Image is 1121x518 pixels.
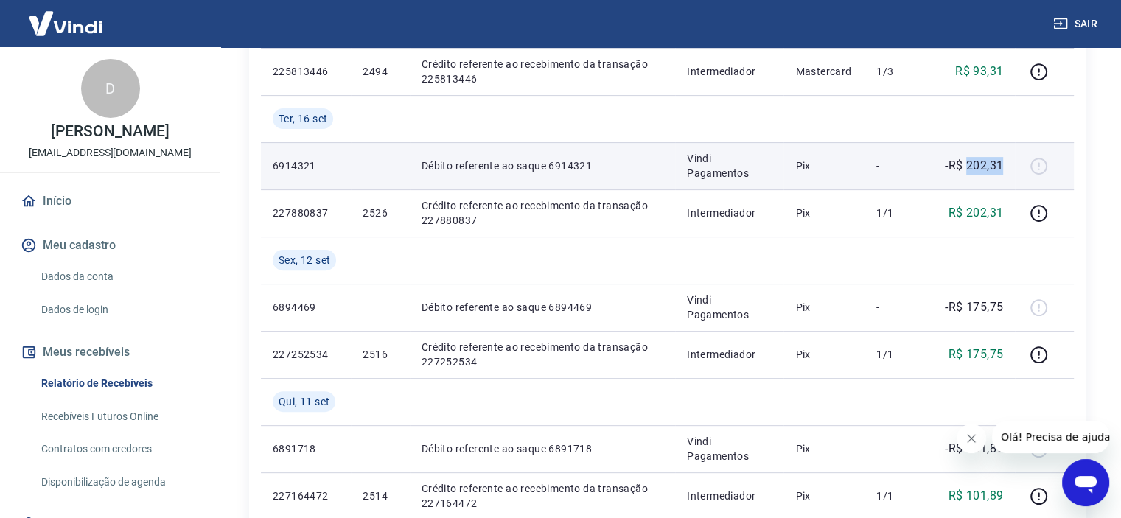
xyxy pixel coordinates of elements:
[422,441,663,456] p: Débito referente ao saque 6891718
[687,151,772,181] p: Vindi Pagamentos
[273,347,339,362] p: 227252534
[29,145,192,161] p: [EMAIL_ADDRESS][DOMAIN_NAME]
[795,158,853,173] p: Pix
[35,467,203,497] a: Disponibilização de agenda
[279,111,327,126] span: Ter, 16 set
[945,440,1003,458] p: -R$ 101,89
[957,424,986,453] iframe: Fechar mensagem
[18,336,203,368] button: Meus recebíveis
[273,158,339,173] p: 6914321
[955,63,1003,80] p: R$ 93,31
[35,434,203,464] a: Contratos com credores
[949,487,1004,505] p: R$ 101,89
[687,489,772,503] p: Intermediador
[876,206,920,220] p: 1/1
[949,346,1004,363] p: R$ 175,75
[687,293,772,322] p: Vindi Pagamentos
[795,300,853,315] p: Pix
[422,57,663,86] p: Crédito referente ao recebimento da transação 225813446
[273,64,339,79] p: 225813446
[18,185,203,217] a: Início
[363,64,397,79] p: 2494
[1062,459,1109,506] iframe: Botão para abrir a janela de mensagens
[363,347,397,362] p: 2516
[18,1,114,46] img: Vindi
[795,441,853,456] p: Pix
[279,394,329,409] span: Qui, 11 set
[35,262,203,292] a: Dados da conta
[273,300,339,315] p: 6894469
[876,300,920,315] p: -
[876,158,920,173] p: -
[422,198,663,228] p: Crédito referente ao recebimento da transação 227880837
[51,124,169,139] p: [PERSON_NAME]
[795,64,853,79] p: Mastercard
[273,206,339,220] p: 227880837
[279,253,330,267] span: Sex, 12 set
[949,204,1004,222] p: R$ 202,31
[35,368,203,399] a: Relatório de Recebíveis
[876,489,920,503] p: 1/1
[422,158,663,173] p: Débito referente ao saque 6914321
[1050,10,1103,38] button: Sair
[795,206,853,220] p: Pix
[81,59,140,118] div: D
[35,402,203,432] a: Recebíveis Futuros Online
[687,434,772,463] p: Vindi Pagamentos
[876,347,920,362] p: 1/1
[363,489,397,503] p: 2514
[422,481,663,511] p: Crédito referente ao recebimento da transação 227164472
[945,298,1003,316] p: -R$ 175,75
[422,300,663,315] p: Débito referente ao saque 6894469
[363,206,397,220] p: 2526
[687,206,772,220] p: Intermediador
[273,441,339,456] p: 6891718
[945,157,1003,175] p: -R$ 202,31
[18,229,203,262] button: Meu cadastro
[687,64,772,79] p: Intermediador
[35,295,203,325] a: Dados de login
[687,347,772,362] p: Intermediador
[273,489,339,503] p: 227164472
[876,441,920,456] p: -
[876,64,920,79] p: 1/3
[9,10,124,22] span: Olá! Precisa de ajuda?
[422,340,663,369] p: Crédito referente ao recebimento da transação 227252534
[992,421,1109,453] iframe: Mensagem da empresa
[795,489,853,503] p: Pix
[795,347,853,362] p: Pix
